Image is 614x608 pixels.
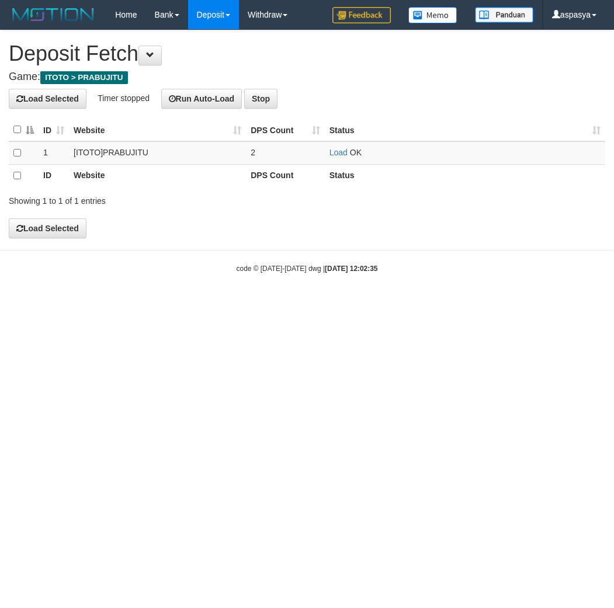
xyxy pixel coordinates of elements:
[246,119,325,141] th: DPS Count: activate to sort column ascending
[475,7,533,23] img: panduan.png
[9,6,98,23] img: MOTION_logo.png
[39,141,69,165] td: 1
[325,164,605,187] th: Status
[161,89,242,109] button: Run Auto-Load
[39,119,69,141] th: ID: activate to sort column ascending
[332,7,391,23] img: Feedback.jpg
[325,265,377,273] strong: [DATE] 12:02:35
[9,218,86,238] button: Load Selected
[69,141,246,165] td: [ITOTO] PRABUJITU
[69,164,246,187] th: Website
[69,119,246,141] th: Website: activate to sort column ascending
[244,89,277,109] button: Stop
[350,148,362,157] span: OK
[98,93,150,102] span: Timer stopped
[40,71,128,84] span: ITOTO > PRABUJITU
[9,190,247,207] div: Showing 1 to 1 of 1 entries
[246,164,325,187] th: DPS Count
[251,148,255,157] span: 2
[9,42,605,65] h1: Deposit Fetch
[408,7,457,23] img: Button%20Memo.svg
[9,89,86,109] button: Load Selected
[9,71,605,83] h4: Game:
[329,148,348,157] a: Load
[325,119,605,141] th: Status: activate to sort column ascending
[237,265,378,273] small: code © [DATE]-[DATE] dwg |
[39,164,69,187] th: ID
